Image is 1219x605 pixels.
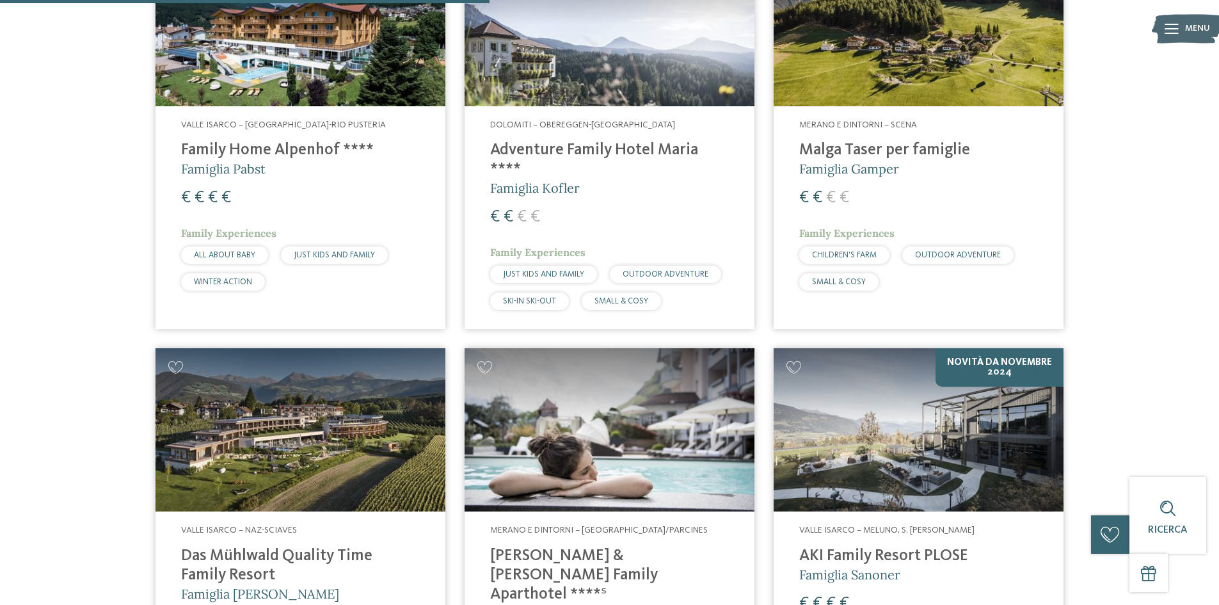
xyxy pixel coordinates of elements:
[517,209,527,225] span: €
[813,190,822,206] span: €
[774,348,1064,512] img: Cercate un hotel per famiglie? Qui troverete solo i migliori!
[490,526,708,535] span: Merano e dintorni – [GEOGRAPHIC_DATA]/Parcines
[812,251,877,259] span: CHILDREN’S FARM
[195,190,204,206] span: €
[799,227,895,239] span: Family Experiences
[799,141,1038,160] h4: Malga Taser per famiglie
[840,190,849,206] span: €
[208,190,218,206] span: €
[490,141,729,179] h4: Adventure Family Hotel Maria ****
[181,190,191,206] span: €
[490,120,675,129] span: Dolomiti – Obereggen-[GEOGRAPHIC_DATA]
[181,141,420,160] h4: Family Home Alpenhof ****
[181,526,297,535] span: Valle Isarco – Naz-Sciaves
[490,246,586,259] span: Family Experiences
[490,180,580,196] span: Famiglia Kofler
[799,567,900,583] span: Famiglia Sanoner
[799,547,1038,566] h4: AKI Family Resort PLOSE
[915,251,1001,259] span: OUTDOOR ADVENTURE
[465,348,754,512] img: Cercate un hotel per famiglie? Qui troverete solo i migliori!
[799,120,917,129] span: Merano e dintorni – Scena
[503,270,584,278] span: JUST KIDS AND FAMILY
[826,190,836,206] span: €
[812,278,866,286] span: SMALL & COSY
[221,190,231,206] span: €
[623,270,708,278] span: OUTDOOR ADVENTURE
[181,161,266,177] span: Famiglia Pabst
[181,586,339,602] span: Famiglia [PERSON_NAME]
[294,251,375,259] span: JUST KIDS AND FAMILY
[1148,525,1188,535] span: Ricerca
[490,547,729,604] h4: [PERSON_NAME] & [PERSON_NAME] Family Aparthotel ****ˢ
[181,227,276,239] span: Family Experiences
[799,526,975,535] span: Valle Isarco – Meluno, S. [PERSON_NAME]
[194,278,252,286] span: WINTER ACTION
[504,209,513,225] span: €
[155,348,445,512] img: Cercate un hotel per famiglie? Qui troverete solo i migliori!
[799,161,899,177] span: Famiglia Gamper
[181,120,386,129] span: Valle Isarco – [GEOGRAPHIC_DATA]-Rio Pusteria
[194,251,255,259] span: ALL ABOUT BABY
[490,209,500,225] span: €
[799,190,809,206] span: €
[530,209,540,225] span: €
[503,297,556,305] span: SKI-IN SKI-OUT
[181,547,420,585] h4: Das Mühlwald Quality Time Family Resort
[594,297,648,305] span: SMALL & COSY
